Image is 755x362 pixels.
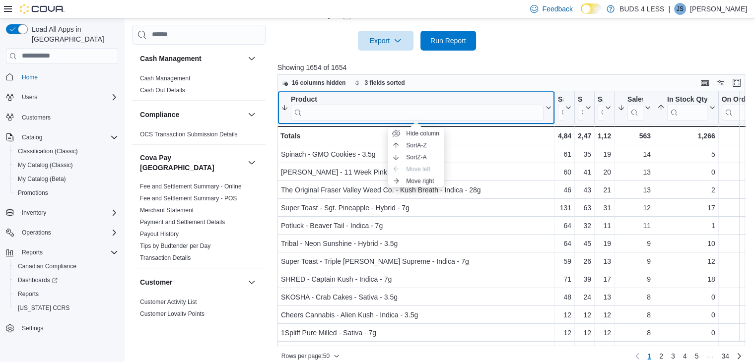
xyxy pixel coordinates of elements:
[667,95,707,104] div: In Stock Qty
[140,54,244,63] button: Cash Management
[657,130,715,142] div: 1,266
[406,129,439,137] span: Hide column
[388,151,444,163] button: SortZ-A
[598,220,611,232] div: 11
[18,189,48,197] span: Promotions
[280,130,551,142] div: Totals
[657,220,715,232] div: 1
[18,246,118,258] span: Reports
[2,321,122,335] button: Settings
[22,209,46,217] span: Inventory
[619,3,664,15] p: BUDS 4 LESS
[140,110,244,120] button: Compliance
[558,184,571,196] div: 46
[18,304,69,312] span: [US_STATE] CCRS
[364,31,408,51] span: Export
[618,327,651,339] div: 8
[558,220,571,232] div: 64
[578,202,591,214] div: 63
[10,273,122,287] a: Dashboards
[18,290,39,298] span: Reports
[618,184,651,196] div: 13
[618,238,651,249] div: 9
[627,95,643,120] div: Sales (7 Days)
[715,77,727,89] button: Display options
[140,195,237,202] a: Fee and Settlement Summary - POS
[721,351,729,361] span: 34
[388,127,444,139] button: Hide column
[598,273,611,285] div: 17
[2,110,122,124] button: Customers
[140,130,238,138] span: OCS Transaction Submission Details
[140,277,172,287] h3: Customer
[631,350,643,362] button: Previous page
[406,141,426,149] span: Sort A-Z
[140,75,190,82] a: Cash Management
[281,345,551,357] div: Pure Sunfarms - Pink Kush Indica - 28g
[657,327,715,339] div: 0
[598,345,611,357] div: 13
[657,166,715,178] div: 0
[618,309,651,321] div: 8
[281,166,551,178] div: [PERSON_NAME] - 11 Week Pink - Indica - 28g
[281,309,551,321] div: Cheers Cannabis - Alien Kush - Indica - 3.5g
[140,87,185,94] a: Cash Out Details
[618,255,651,267] div: 9
[598,130,611,142] div: 1,129
[558,238,571,249] div: 64
[694,351,698,361] span: 5
[657,291,715,303] div: 0
[10,172,122,186] button: My Catalog (Beta)
[18,246,47,258] button: Reports
[677,3,684,15] span: JS
[140,110,179,120] h3: Compliance
[578,327,591,339] div: 12
[14,187,52,199] a: Promotions
[657,202,715,214] div: 17
[18,91,41,103] button: Users
[2,206,122,220] button: Inventory
[291,95,544,104] div: Product
[598,238,611,249] div: 19
[14,260,118,272] span: Canadian Compliance
[18,227,55,239] button: Operations
[598,95,603,104] div: Sales (14 Days)
[14,145,118,157] span: Classification (Classic)
[578,184,591,196] div: 43
[2,130,122,144] button: Catalog
[18,322,47,334] a: Settings
[14,145,82,157] a: Classification (Classic)
[364,79,405,87] span: 3 fields sorted
[14,159,118,171] span: My Catalog (Classic)
[671,351,675,361] span: 3
[14,159,77,171] a: My Catalog (Classic)
[18,175,66,183] span: My Catalog (Beta)
[132,181,266,268] div: Cova Pay [GEOGRAPHIC_DATA]
[14,274,62,286] a: Dashboards
[2,90,122,104] button: Users
[140,298,197,306] span: Customer Activity List
[667,95,707,120] div: In Stock Qty
[668,3,670,15] p: |
[683,351,687,361] span: 4
[618,166,651,178] div: 13
[140,254,191,261] a: Transaction Details
[18,147,78,155] span: Classification (Classic)
[18,91,118,103] span: Users
[657,345,715,357] div: 1
[388,139,444,151] button: SortA-Z
[618,291,651,303] div: 8
[558,309,571,321] div: 12
[598,95,611,120] button: Sales (14 Days)
[140,183,242,190] a: Fee and Settlement Summary - Online
[28,24,118,44] span: Load All Apps in [GEOGRAPHIC_DATA]
[657,309,715,321] div: 0
[140,54,202,63] h3: Cash Management
[140,218,225,226] span: Payment and Settlement Details
[350,77,409,89] button: 3 fields sorted
[598,184,611,196] div: 21
[18,276,58,284] span: Dashboards
[598,95,603,120] div: Sales (14 Days)
[292,79,346,87] span: 16 columns hidden
[281,255,551,267] div: Super Toast - Triple [PERSON_NAME] Supreme - Indica - 7g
